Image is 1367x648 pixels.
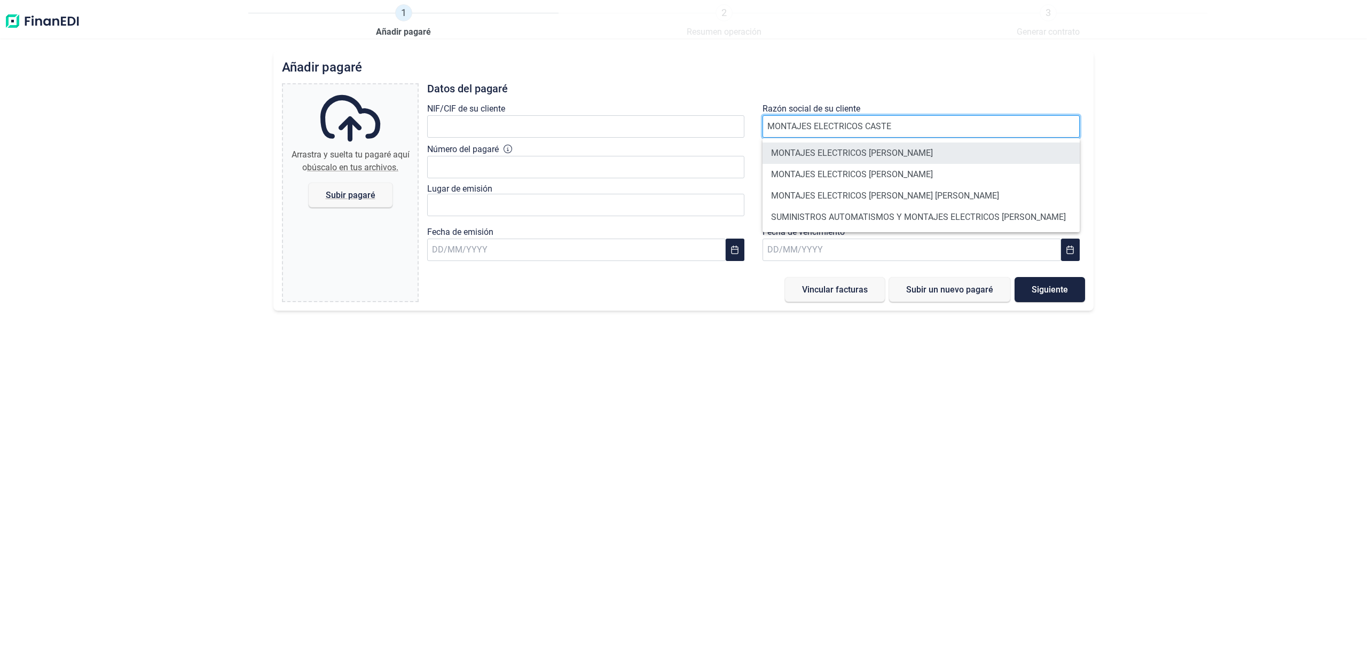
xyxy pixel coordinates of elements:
img: Logo de aplicación [4,4,80,38]
span: Siguiente [1032,286,1068,294]
li: MONTAJES ELECTRICOS [PERSON_NAME] [763,164,1080,185]
label: Lugar de emisión [427,184,492,194]
button: Vincular facturas [785,277,885,302]
h3: Datos del pagaré [427,83,1085,94]
label: Número del pagaré [427,143,499,156]
span: Vincular facturas [802,286,868,294]
li: MONTAJES ELECTRICOS [PERSON_NAME] [PERSON_NAME] [763,185,1080,207]
span: Subir pagaré [326,191,375,199]
div: Arrastra y suelta tu pagaré aquí o [287,148,413,174]
li: MONTAJES ELECTRICOS [PERSON_NAME] [763,143,1080,164]
input: DD/MM/YYYY [763,239,1061,261]
label: Fecha de vencimiento [763,226,845,239]
input: DD/MM/YYYY [427,239,726,261]
span: búscalo en tus archivos. [307,162,398,172]
a: 1Añadir pagaré [376,4,431,38]
label: NIF/CIF de su cliente [427,102,505,115]
span: Añadir pagaré [376,26,431,38]
button: Choose Date [1061,239,1080,261]
label: Razón social de su cliente [763,102,860,115]
h2: Añadir pagaré [282,60,1085,75]
button: Choose Date [726,239,744,261]
span: Subir un nuevo pagaré [906,286,993,294]
li: SUMINISTROS AUTOMATISMOS Y MONTAJES ELECTRICOS [PERSON_NAME] [763,207,1080,228]
span: 1 [395,4,412,21]
label: Fecha de emisión [427,226,493,239]
button: Siguiente [1015,277,1085,302]
button: Subir un nuevo pagaré [889,277,1010,302]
